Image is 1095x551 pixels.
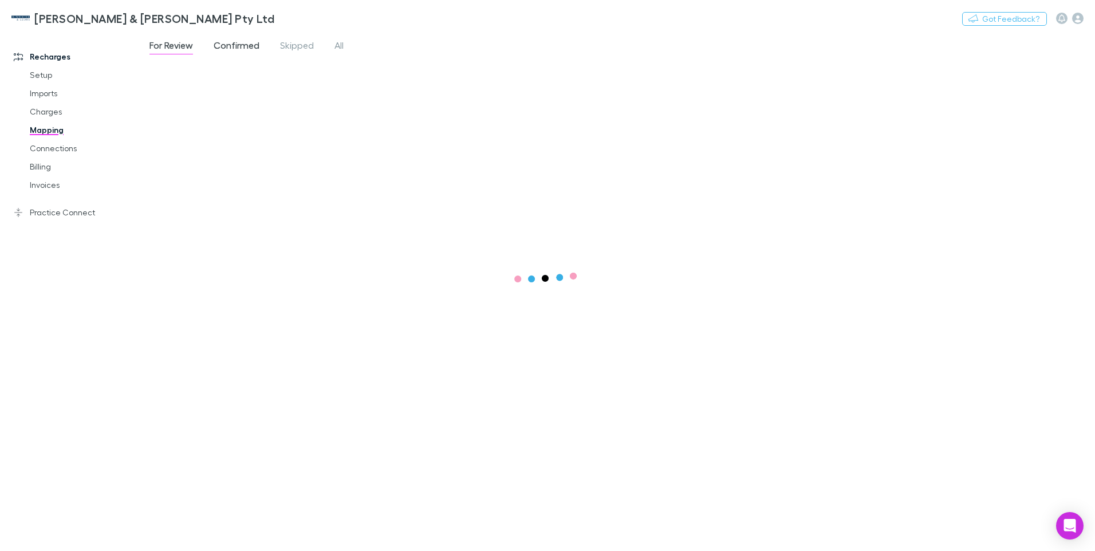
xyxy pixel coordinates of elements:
a: Recharges [2,48,155,66]
a: [PERSON_NAME] & [PERSON_NAME] Pty Ltd [5,5,281,32]
h3: [PERSON_NAME] & [PERSON_NAME] Pty Ltd [34,11,274,25]
span: All [334,40,344,54]
a: Mapping [18,121,155,139]
a: Invoices [18,176,155,194]
span: For Review [149,40,193,54]
span: Skipped [280,40,314,54]
a: Connections [18,139,155,158]
a: Setup [18,66,155,84]
img: McWhirter & Leong Pty Ltd's Logo [11,11,30,25]
a: Imports [18,84,155,103]
a: Charges [18,103,155,121]
a: Billing [18,158,155,176]
span: Confirmed [214,40,259,54]
div: Open Intercom Messenger [1056,512,1084,540]
button: Got Feedback? [962,12,1047,26]
a: Practice Connect [2,203,155,222]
